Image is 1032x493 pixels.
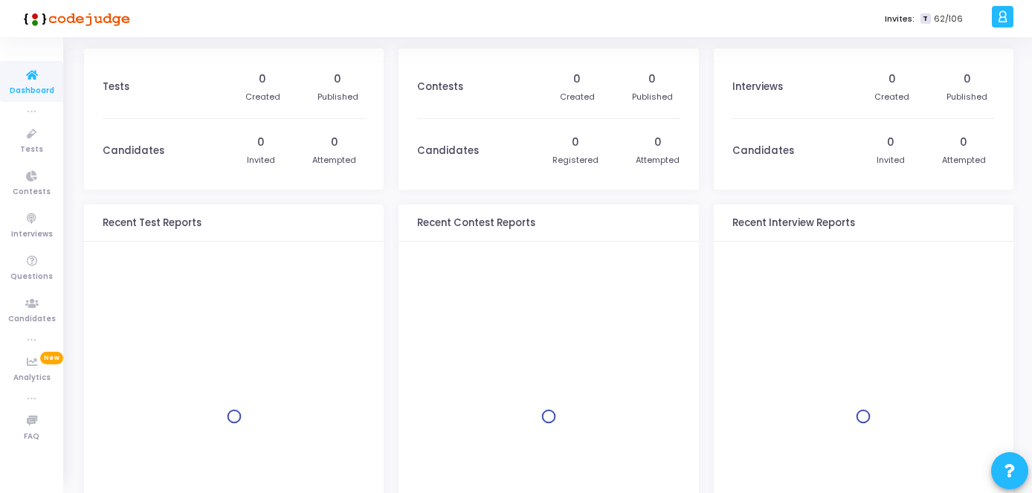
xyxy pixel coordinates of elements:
div: 0 [654,135,662,150]
h3: Interviews [732,81,783,93]
div: 0 [573,71,581,87]
div: Attempted [636,154,680,167]
div: Attempted [312,154,356,167]
h3: Candidates [417,145,479,157]
div: 0 [887,135,894,150]
span: Tests [20,144,43,156]
span: New [40,352,63,364]
span: Dashboard [10,85,54,97]
h3: Tests [103,81,129,93]
span: Contests [13,186,51,199]
div: 0 [960,135,967,150]
div: Invited [247,154,275,167]
label: Invites: [885,13,915,25]
div: 0 [334,71,341,87]
div: Created [245,91,280,103]
div: Published [632,91,673,103]
span: Questions [10,271,53,283]
div: 0 [964,71,971,87]
div: 0 [889,71,896,87]
h3: Contests [417,81,463,93]
div: Invited [877,154,905,167]
span: Analytics [13,372,51,384]
img: logo [19,4,130,33]
span: FAQ [24,431,39,443]
h3: Candidates [732,145,794,157]
div: Created [874,91,909,103]
div: 0 [331,135,338,150]
h3: Recent Interview Reports [732,217,855,229]
div: Created [560,91,595,103]
span: 62/106 [934,13,963,25]
div: Published [946,91,987,103]
h3: Recent Test Reports [103,217,201,229]
h3: Candidates [103,145,164,157]
h3: Recent Contest Reports [417,217,535,229]
span: Interviews [11,228,53,241]
div: 0 [257,135,265,150]
div: 0 [648,71,656,87]
span: T [920,13,930,25]
div: Published [317,91,358,103]
div: 0 [259,71,266,87]
div: Registered [552,154,599,167]
span: Candidates [8,313,56,326]
div: 0 [572,135,579,150]
div: Attempted [942,154,986,167]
